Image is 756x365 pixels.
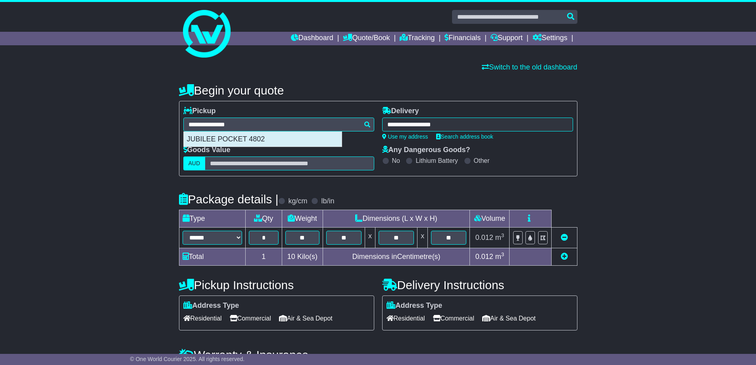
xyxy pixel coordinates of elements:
td: Volume [470,210,510,228]
td: 1 [245,248,282,266]
h4: Package details | [179,193,279,206]
sup: 3 [501,232,504,238]
td: Total [179,248,245,266]
span: Air & Sea Depot [482,312,536,324]
h4: Delivery Instructions [382,278,577,292]
span: © One World Courier 2025. All rights reserved. [130,356,245,362]
label: Address Type [183,301,239,310]
span: m [495,234,504,241]
a: Use my address [382,133,428,140]
sup: 3 [501,251,504,257]
td: Qty [245,210,282,228]
span: Commercial [433,312,474,324]
label: Other [474,157,490,164]
a: Quote/Book [343,32,390,45]
a: Search address book [436,133,493,140]
span: 10 [287,253,295,261]
label: kg/cm [288,197,307,206]
a: Settings [533,32,567,45]
span: 0.012 [475,253,493,261]
td: Dimensions in Centimetre(s) [323,248,470,266]
h4: Warranty & Insurance [179,348,577,361]
label: Goods Value [183,146,231,154]
a: Financials [444,32,481,45]
label: Pickup [183,107,216,116]
label: No [392,157,400,164]
div: JUBILEE POCKET 4802 [184,132,342,147]
label: Address Type [387,301,442,310]
span: Air & Sea Depot [279,312,333,324]
label: Delivery [382,107,419,116]
a: Add new item [561,253,568,261]
td: x [365,228,375,248]
h4: Pickup Instructions [179,278,374,292]
span: Residential [183,312,222,324]
span: m [495,253,504,261]
a: Support [491,32,523,45]
a: Switch to the old dashboard [482,63,577,71]
label: lb/in [321,197,334,206]
span: Commercial [230,312,271,324]
a: Remove this item [561,234,568,241]
span: 0.012 [475,234,493,241]
label: AUD [183,156,206,170]
h4: Begin your quote [179,84,577,97]
td: x [417,228,428,248]
td: Dimensions (L x W x H) [323,210,470,228]
a: Dashboard [291,32,333,45]
td: Type [179,210,245,228]
span: Residential [387,312,425,324]
a: Tracking [400,32,435,45]
td: Weight [282,210,323,228]
label: Lithium Battery [416,157,458,164]
label: Any Dangerous Goods? [382,146,470,154]
td: Kilo(s) [282,248,323,266]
